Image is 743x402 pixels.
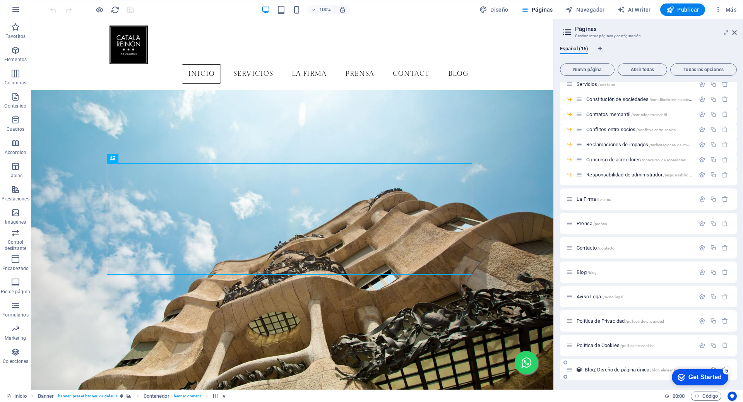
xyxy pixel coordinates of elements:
span: Nueva página [563,67,611,72]
span: Código [694,392,718,401]
span: Conflitos entre socios [586,127,676,132]
p: Marketing [5,335,26,341]
span: /politica-de-privacidad [625,319,664,323]
div: Aviso Legal/aviso-legal [574,294,695,299]
span: Español (16) [560,44,588,55]
div: Configuración [699,318,705,324]
div: Configuración [699,81,705,87]
h2: Páginas [575,26,737,33]
span: /contacto [597,246,615,250]
span: Haz clic para abrir la página [577,196,611,202]
i: Volver a cargar página [111,5,120,14]
span: /conflitos-entre-socios [636,128,676,132]
i: Este elemento es un preajuste personalizable [120,394,123,398]
div: Configuración [699,171,705,178]
span: Blog: Diseño de página única [585,367,677,373]
button: reload [110,5,120,14]
button: Todas las opciones [670,63,737,76]
button: Código [691,392,721,401]
span: /blog-elemento [650,368,677,372]
a: Haz clic para cancelar la selección y doble clic para abrir páginas [6,392,27,401]
span: /prensa [593,222,607,226]
div: Duplicar [710,318,717,324]
div: Pestañas de idiomas [560,46,737,60]
div: Duplicar [710,96,717,103]
span: Política de Privacidad [577,318,664,324]
div: Get Started 5 items remaining, 0% complete [6,4,63,20]
nav: breadcrumb [38,392,226,401]
p: Imágenes [5,219,26,225]
span: Haz clic para abrir la página [586,96,699,102]
div: Eliminar [722,171,728,178]
button: 100% [307,5,335,14]
span: Abrir todas [621,67,664,72]
div: Constitución de sociedades/constitucion-de-sociedades [584,97,695,102]
div: Duplicar [710,126,717,133]
div: Duplicar [710,171,717,178]
span: : [678,393,679,399]
button: Navegador [562,3,608,16]
span: Blog [577,269,597,275]
span: /blog [587,270,597,275]
div: Contacto/contacto [574,245,695,250]
p: Pie de página [1,289,30,295]
span: Contacto [577,245,615,251]
div: Duplicar [710,156,717,163]
h6: Tiempo de la sesión [664,392,685,401]
div: Configuración [699,269,705,275]
button: Abrir todas [618,63,667,76]
div: Eliminar [722,342,728,349]
h6: 100% [319,5,331,14]
span: /servicios [598,82,615,87]
div: Duplicar [710,342,717,349]
div: Configuración [699,293,705,300]
p: Prestaciones [2,196,29,202]
div: Duplicar [710,196,717,202]
div: Configuración [699,126,705,133]
div: Configuración [699,220,705,227]
p: Columnas [5,80,27,86]
div: Duplicar [710,220,717,227]
button: Haz clic para salir del modo de previsualización y seguir editando [95,5,104,14]
p: Formularios [2,312,28,318]
span: Haz clic para seleccionar y doble clic para editar [213,392,219,401]
span: Responsabilidad de administrador [586,172,724,178]
p: Favoritos [5,33,26,39]
div: Eliminar [722,196,728,202]
button: AI Writer [614,3,654,16]
span: Política de Cookies [577,342,654,348]
span: /concurso-de-acreedores [642,158,686,162]
div: Eliminar [722,269,728,275]
p: Elementos [4,56,27,63]
i: Al redimensionar, ajustar el nivel de zoom automáticamente para ajustarse al dispositivo elegido. [339,6,346,13]
div: Duplicar [710,111,717,118]
h3: Gestionar tus páginas y configuración [575,33,721,39]
div: Servicios/servicios [574,82,695,87]
div: Eliminar [722,293,728,300]
span: Todas las opciones [674,67,733,72]
div: Configuración [699,96,705,103]
div: Configuración [699,111,705,118]
span: /responsabilidad-de-administrador [663,173,724,177]
div: Duplicar [710,245,717,251]
i: El elemento contiene una animación [222,394,226,398]
span: . banner .preset-banner-v3-default [57,392,117,401]
span: AI Writer [617,6,651,14]
div: Prensa/prensa [574,221,695,226]
div: Configuración [699,196,705,202]
span: Haz clic para seleccionar y doble clic para editar [38,392,54,401]
div: Eliminar [722,141,728,148]
span: 00 00 [673,392,685,401]
span: /la-firma [597,197,611,202]
i: Este elemento contiene un fondo [127,394,131,398]
div: Contratos mercantil/contratos-mercantil [584,112,695,117]
div: Eliminar [722,96,728,103]
span: Más [714,6,736,14]
span: Diseño [479,6,508,14]
div: Eliminar [722,111,728,118]
button: Nueva página [560,63,615,76]
div: Duplicar [710,269,717,275]
span: Reclamaciones de impagos [586,142,698,147]
p: Encabezado [2,265,29,272]
span: /contratos-mercantil [631,113,667,117]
